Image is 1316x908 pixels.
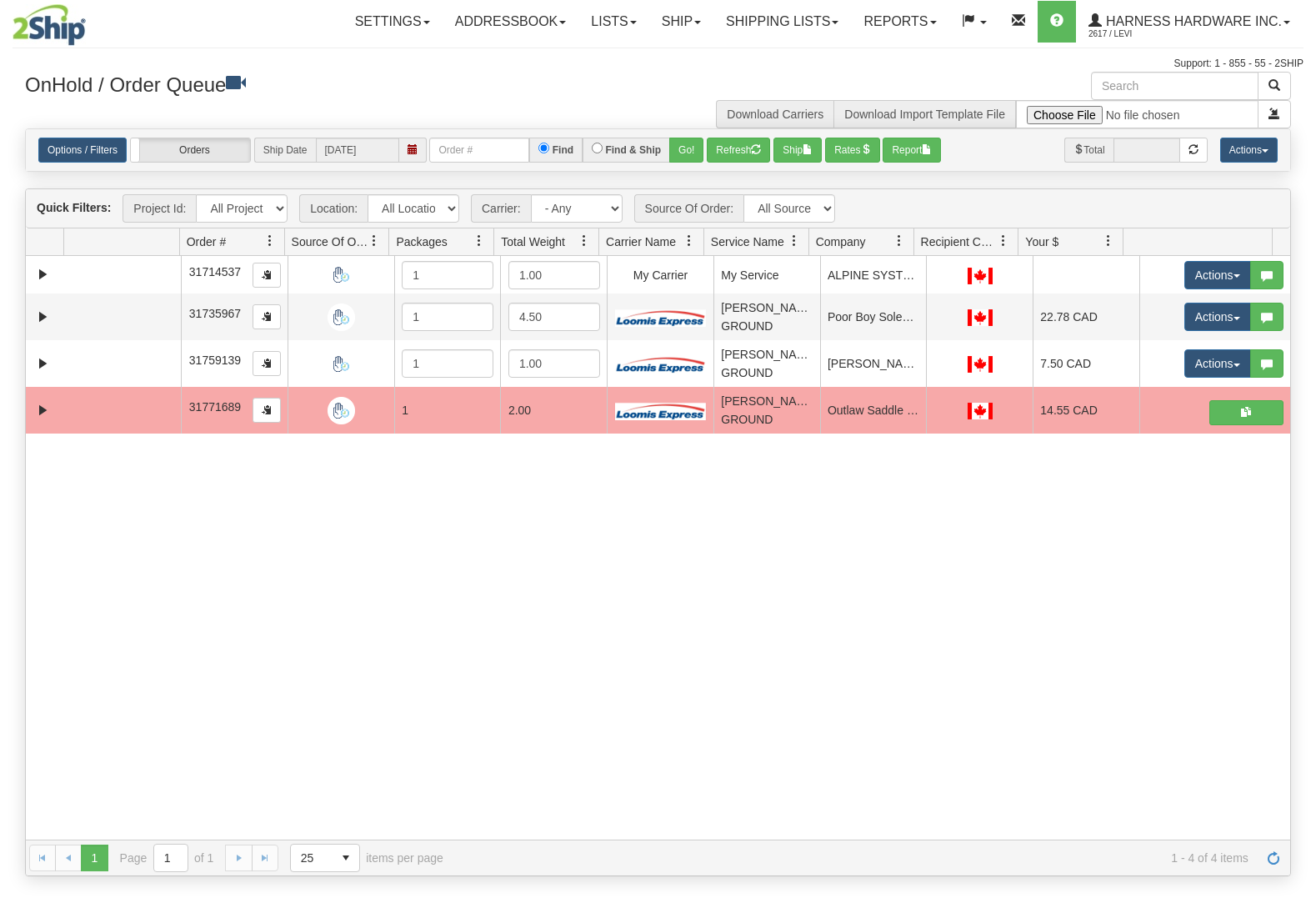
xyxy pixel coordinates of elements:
[189,354,241,367] span: 31759139
[713,340,820,387] td: [PERSON_NAME] GROUND
[820,256,927,293] td: ALPINE SYSTEMS CORP
[1094,227,1123,255] a: Your $ filter column settings
[883,138,941,163] button: Report
[187,233,226,250] span: Order #
[38,138,127,163] a: Options / Filters
[120,844,214,872] span: Page of 1
[1184,261,1251,289] button: Actions
[189,265,241,278] span: 31714537
[189,400,241,414] span: 31771689
[820,340,927,387] td: [PERSON_NAME]
[780,227,808,255] a: Service Name filter column settings
[328,261,355,288] img: Manual
[968,403,993,419] img: CA
[290,844,360,872] span: Page sizes drop down
[615,266,707,284] div: My Carrier
[1033,293,1139,340] td: 22.78 CAD
[33,307,53,328] a: Expand
[396,233,447,250] span: Packages
[1102,14,1282,28] span: Harness Hardware Inc.
[501,233,565,250] span: Total Weight
[402,404,408,417] span: 1
[649,1,713,43] a: Ship
[123,194,196,223] span: Project Id:
[713,387,820,434] td: [PERSON_NAME] GROUND
[989,227,1018,255] a: Recipient Country filter column settings
[968,268,993,284] img: CA
[615,402,707,419] img: Loomis Express
[825,138,879,163] button: Rates
[1220,138,1278,163] button: Actions
[37,199,111,216] label: Quick Filters:
[553,143,573,158] label: Find
[508,404,531,417] span: 2.00
[33,354,53,374] a: Expand
[25,72,646,96] h3: OnHold / Order Queue
[1076,1,1303,43] a: Harness Hardware Inc. 2617 / Levi
[328,397,355,424] img: Manual
[1184,349,1251,378] button: Actions
[131,138,250,162] label: Orders
[727,108,823,121] a: Download Carriers
[713,293,820,340] td: [PERSON_NAME] GROUND
[570,227,598,255] a: Total Weight filter column settings
[675,227,703,255] a: Carrier Name filter column settings
[290,844,443,872] span: items per page
[578,1,648,43] a: Lists
[773,138,822,163] button: Ship
[471,194,531,223] span: Carrier:
[1091,72,1258,100] input: Search
[1088,26,1213,43] span: 2617 / Levi
[615,355,707,373] img: Loomis Express
[360,227,388,255] a: Source Of Order filter column settings
[820,293,927,340] td: Poor Boy Soles Bespoke Shoe C
[968,309,993,326] img: CA
[968,356,993,373] img: CA
[711,233,784,250] span: Service Name
[467,851,1248,865] span: 1 - 4 of 4 items
[443,1,579,43] a: Addressbook
[333,845,359,871] span: select
[1033,340,1139,387] td: 7.50 CAD
[292,233,368,250] span: Source Of Order
[1033,387,1139,434] td: 14.55 CAD
[605,143,661,158] label: Find & Ship
[253,351,281,376] button: Copy to clipboard
[328,350,355,378] img: Manual
[1209,400,1283,425] button: Shipping Documents
[429,138,529,163] input: Order #
[301,850,323,866] span: 25
[713,256,820,293] td: My Service
[465,227,493,255] a: Packages filter column settings
[634,194,744,223] span: Source Of Order:
[13,57,1303,71] div: Support: 1 - 855 - 55 - 2SHIP
[253,398,281,423] button: Copy to clipboard
[254,138,316,163] span: Ship Date
[1064,138,1113,163] span: Total
[154,845,188,871] input: Page 1
[615,309,707,326] img: Loomis Express
[606,233,676,250] span: Carrier Name
[1025,233,1058,250] span: Your $
[33,400,53,421] a: Expand
[713,1,851,43] a: Shipping lists
[1260,845,1287,871] a: Refresh
[851,1,948,43] a: Reports
[1258,72,1291,100] button: Search
[885,227,913,255] a: Company filter column settings
[707,138,770,163] button: Refresh
[1016,100,1258,128] input: Import
[253,263,281,288] button: Copy to clipboard
[33,264,53,285] a: Expand
[1184,303,1251,331] button: Actions
[81,845,108,871] span: Page 1
[26,189,1290,228] div: grid toolbar
[299,194,368,223] span: Location:
[253,304,281,329] button: Copy to clipboard
[844,108,1005,121] a: Download Import Template File
[13,4,86,46] img: logo2617.jpg
[921,233,998,250] span: Recipient Country
[343,1,443,43] a: Settings
[820,387,927,434] td: Outlaw Saddle Corp
[189,307,241,320] span: 31735967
